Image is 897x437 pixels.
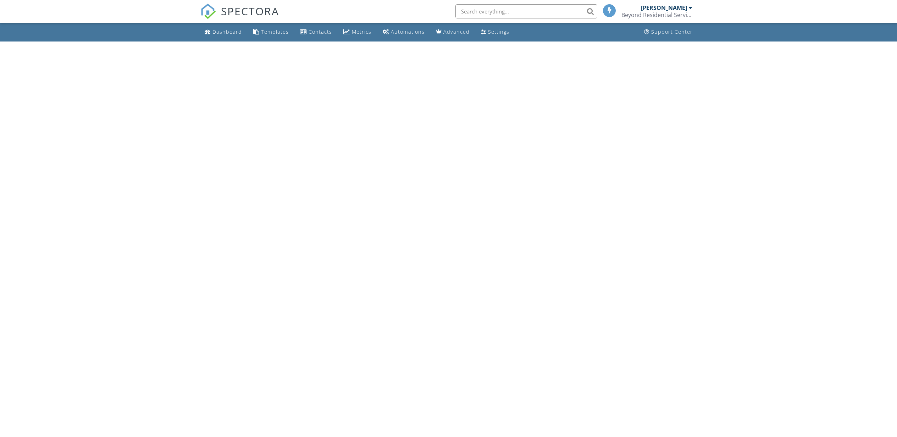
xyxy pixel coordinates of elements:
[455,4,597,18] input: Search everything...
[212,28,242,35] div: Dashboard
[250,26,292,39] a: Templates
[391,28,425,35] div: Automations
[380,26,427,39] a: Automations (Basic)
[433,26,472,39] a: Advanced
[202,26,245,39] a: Dashboard
[352,28,371,35] div: Metrics
[340,26,374,39] a: Metrics
[200,4,216,19] img: The Best Home Inspection Software - Spectora
[221,4,279,18] span: SPECTORA
[651,28,693,35] div: Support Center
[309,28,332,35] div: Contacts
[297,26,335,39] a: Contacts
[200,10,279,24] a: SPECTORA
[488,28,509,35] div: Settings
[641,4,687,11] div: [PERSON_NAME]
[443,28,470,35] div: Advanced
[261,28,289,35] div: Templates
[478,26,512,39] a: Settings
[641,26,696,39] a: Support Center
[621,11,692,18] div: Beyond Residential Services, LLC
